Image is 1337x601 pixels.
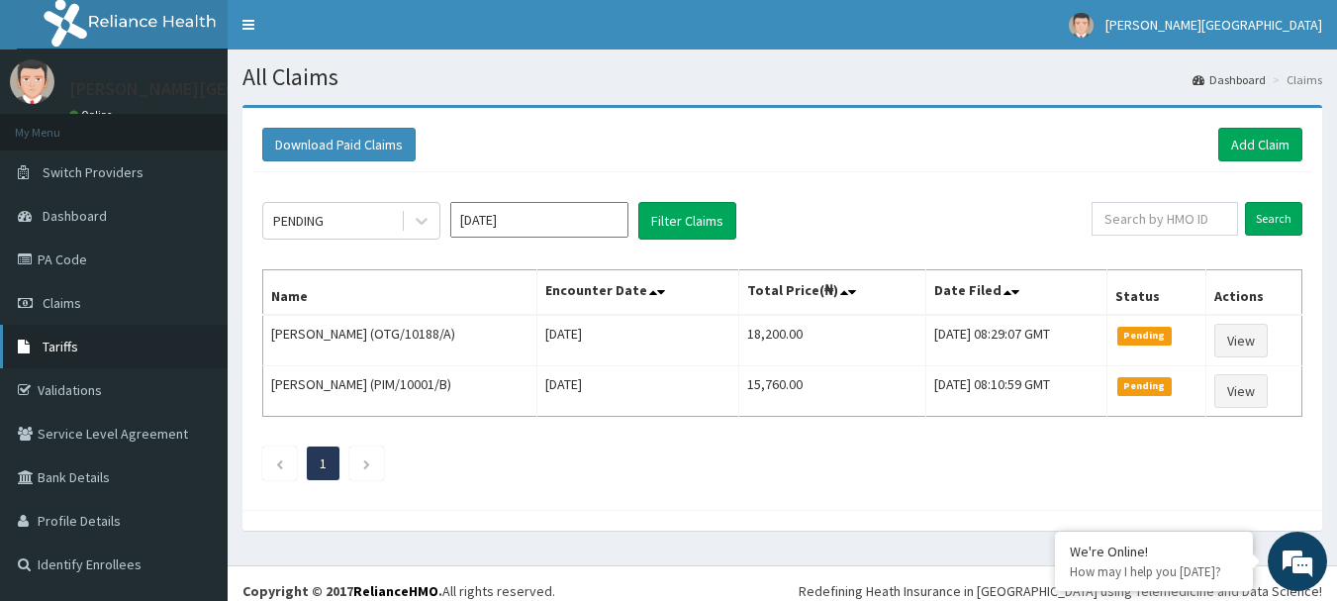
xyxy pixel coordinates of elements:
span: Tariffs [43,338,78,355]
th: Actions [1206,270,1302,316]
a: Dashboard [1193,71,1266,88]
th: Status [1106,270,1205,316]
td: 18,200.00 [738,315,925,366]
td: [DATE] [536,366,738,417]
li: Claims [1268,71,1322,88]
a: Add Claim [1218,128,1302,161]
span: Pending [1117,327,1172,345]
h1: All Claims [242,64,1322,90]
td: [DATE] [536,315,738,366]
td: [PERSON_NAME] (PIM/10001/B) [263,366,537,417]
th: Date Filed [926,270,1107,316]
span: Pending [1117,377,1172,395]
button: Download Paid Claims [262,128,416,161]
a: View [1214,374,1268,408]
th: Encounter Date [536,270,738,316]
a: Page 1 is your current page [320,454,327,472]
th: Name [263,270,537,316]
strong: Copyright © 2017 . [242,582,442,600]
a: View [1214,324,1268,357]
div: Redefining Heath Insurance in [GEOGRAPHIC_DATA] using Telemedicine and Data Science! [799,581,1322,601]
a: RelianceHMO [353,582,438,600]
img: User Image [10,59,54,104]
button: Filter Claims [638,202,736,240]
td: 15,760.00 [738,366,925,417]
div: PENDING [273,211,324,231]
span: [PERSON_NAME][GEOGRAPHIC_DATA] [1105,16,1322,34]
span: Claims [43,294,81,312]
td: [DATE] 08:29:07 GMT [926,315,1107,366]
td: [DATE] 08:10:59 GMT [926,366,1107,417]
a: Previous page [275,454,284,472]
span: Switch Providers [43,163,143,181]
a: Next page [362,454,371,472]
input: Select Month and Year [450,202,628,238]
input: Search [1245,202,1302,236]
p: How may I help you today? [1070,563,1238,580]
th: Total Price(₦) [738,270,925,316]
p: [PERSON_NAME][GEOGRAPHIC_DATA] [69,80,362,98]
div: We're Online! [1070,543,1238,560]
span: Dashboard [43,207,107,225]
input: Search by HMO ID [1092,202,1238,236]
td: [PERSON_NAME] (OTG/10188/A) [263,315,537,366]
a: Online [69,108,117,122]
img: User Image [1069,13,1094,38]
